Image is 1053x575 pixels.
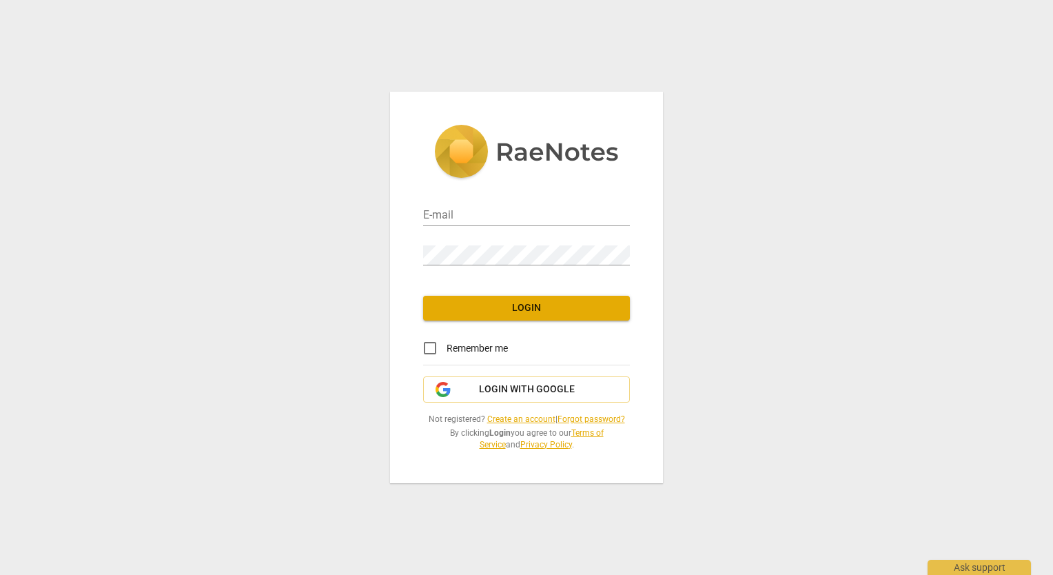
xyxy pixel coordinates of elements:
span: Remember me [447,341,508,356]
div: Ask support [928,560,1031,575]
a: Forgot password? [558,414,625,424]
a: Create an account [487,414,555,424]
a: Privacy Policy [520,440,572,450]
span: By clicking you agree to our and . [423,427,630,450]
span: Login [434,301,619,315]
b: Login [489,428,511,438]
button: Login [423,296,630,321]
img: 5ac2273c67554f335776073100b6d88f.svg [434,125,619,181]
span: Not registered? | [423,414,630,425]
button: Login with Google [423,376,630,403]
span: Login with Google [479,383,575,396]
a: Terms of Service [480,428,604,450]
